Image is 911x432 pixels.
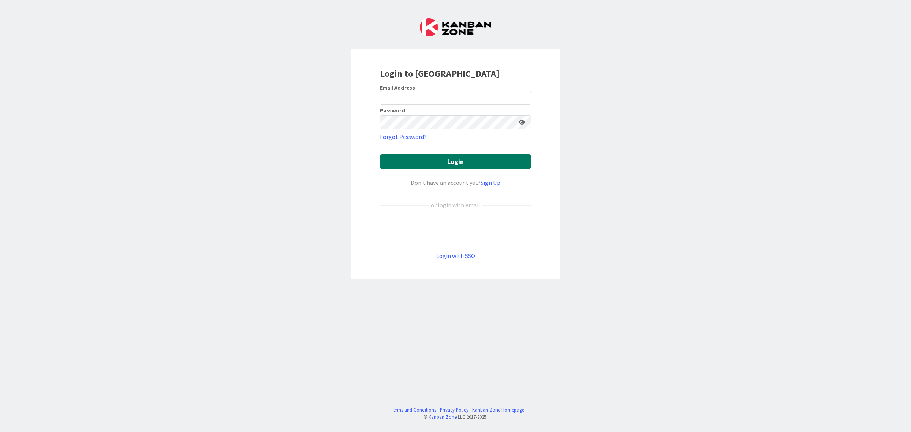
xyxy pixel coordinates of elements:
[380,154,531,169] button: Login
[391,406,436,413] a: Terms and Conditions
[376,222,535,239] iframe: Kirjaudu Google-tilillä -painike
[429,200,482,210] div: or login with email
[380,68,500,79] b: Login to [GEOGRAPHIC_DATA]
[481,179,500,186] a: Sign Up
[436,252,475,260] a: Login with SSO
[420,18,491,36] img: Kanban Zone
[380,84,415,91] label: Email Address
[387,413,524,421] div: © LLC 2017- 2025 .
[440,406,468,413] a: Privacy Policy
[380,132,427,141] a: Forgot Password?
[472,406,524,413] a: Kanban Zone Homepage
[429,414,457,420] a: Kanban Zone
[380,108,405,113] label: Password
[380,178,531,187] div: Don’t have an account yet?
